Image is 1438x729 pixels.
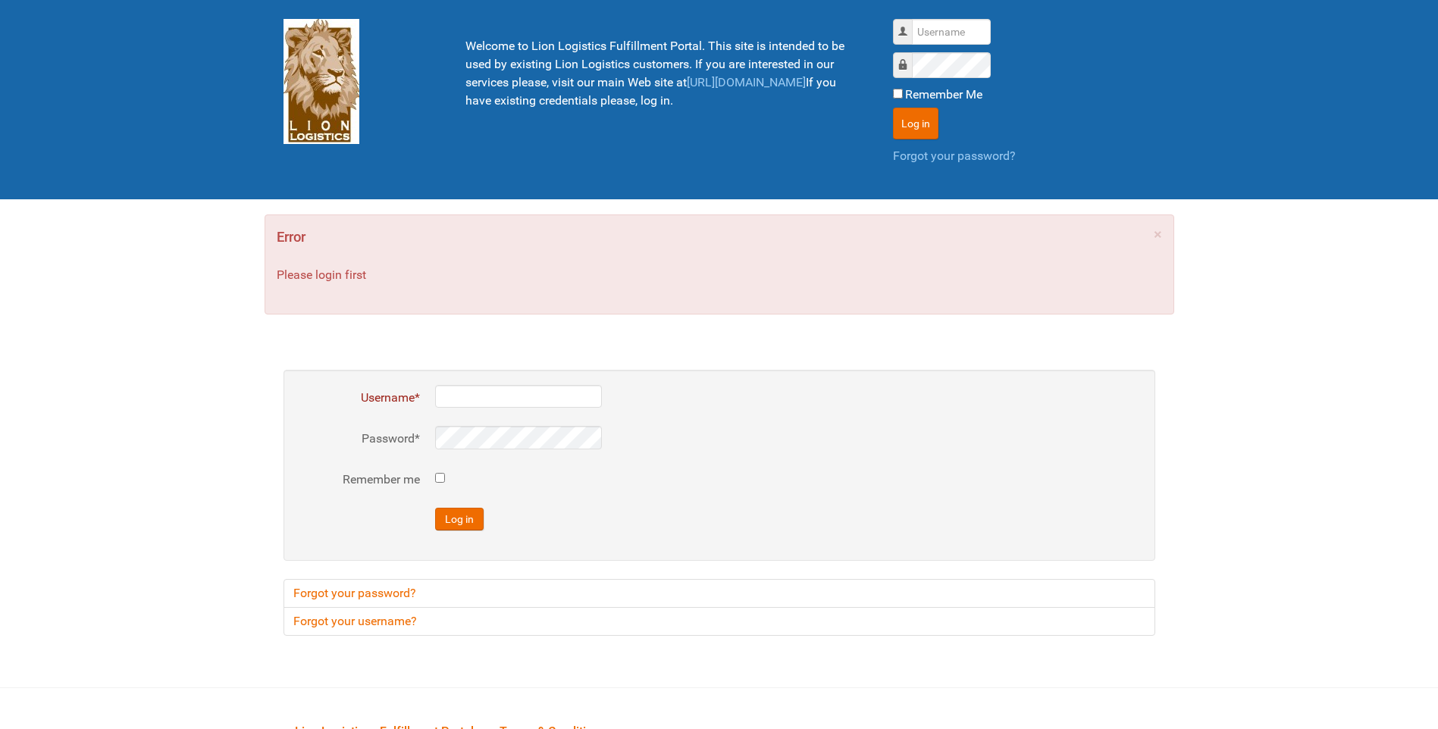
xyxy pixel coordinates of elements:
a: Lion Logistics [284,74,359,88]
label: Username [299,389,420,407]
button: Log in [893,108,938,139]
p: Welcome to Lion Logistics Fulfillment Portal. This site is intended to be used by existing Lion L... [465,37,855,110]
label: Password [299,430,420,448]
label: Password [908,57,909,58]
label: Remember Me [905,86,982,104]
a: × [1154,227,1162,242]
a: [URL][DOMAIN_NAME] [687,75,806,89]
h4: Error [277,227,1162,248]
a: Forgot your password? [284,579,1155,608]
img: Lion Logistics [284,19,359,144]
label: Remember me [299,471,420,489]
a: Forgot your username? [284,607,1155,636]
a: Forgot your password? [893,149,1016,163]
input: Username [912,19,991,45]
p: Please login first [277,266,1162,284]
button: Log in [435,508,484,530]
